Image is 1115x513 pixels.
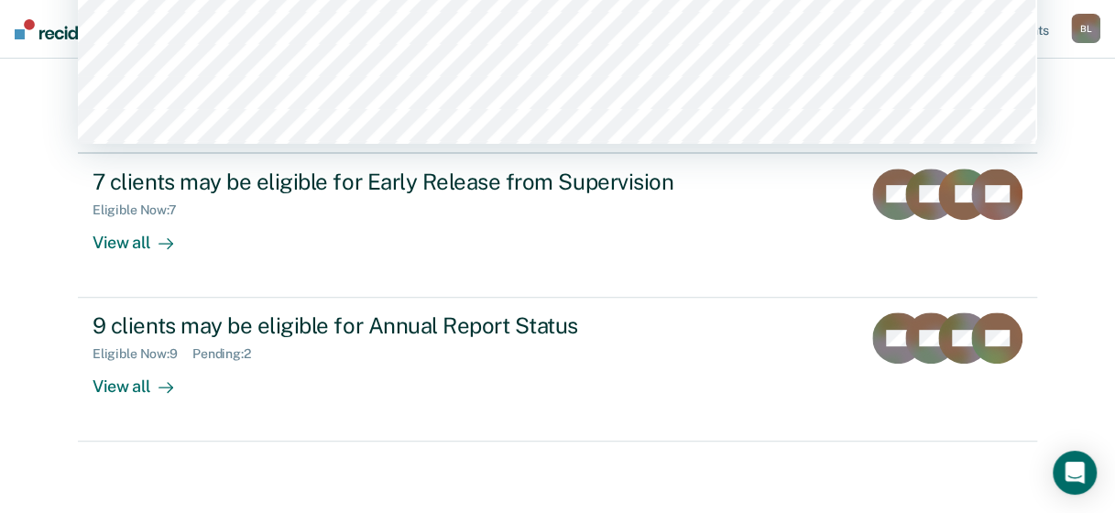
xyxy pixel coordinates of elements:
button: BL [1071,14,1100,43]
div: 9 clients may be eligible for Annual Report Status [93,312,736,339]
a: 7 clients may be eligible for Early Release from SupervisionEligible Now:7View all [78,153,1037,298]
div: B L [1071,14,1100,43]
div: View all [93,362,195,398]
a: 9 clients may be eligible for Annual Report StatusEligible Now:9Pending:2View all [78,298,1037,442]
div: Open Intercom Messenger [1053,451,1097,495]
div: Pending : 2 [192,346,266,362]
div: Eligible Now : 7 [93,202,191,218]
div: Eligible Now : 9 [93,346,192,362]
img: Recidiviz [15,19,103,39]
div: View all [93,217,195,253]
div: 7 clients may be eligible for Early Release from Supervision [93,169,736,195]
